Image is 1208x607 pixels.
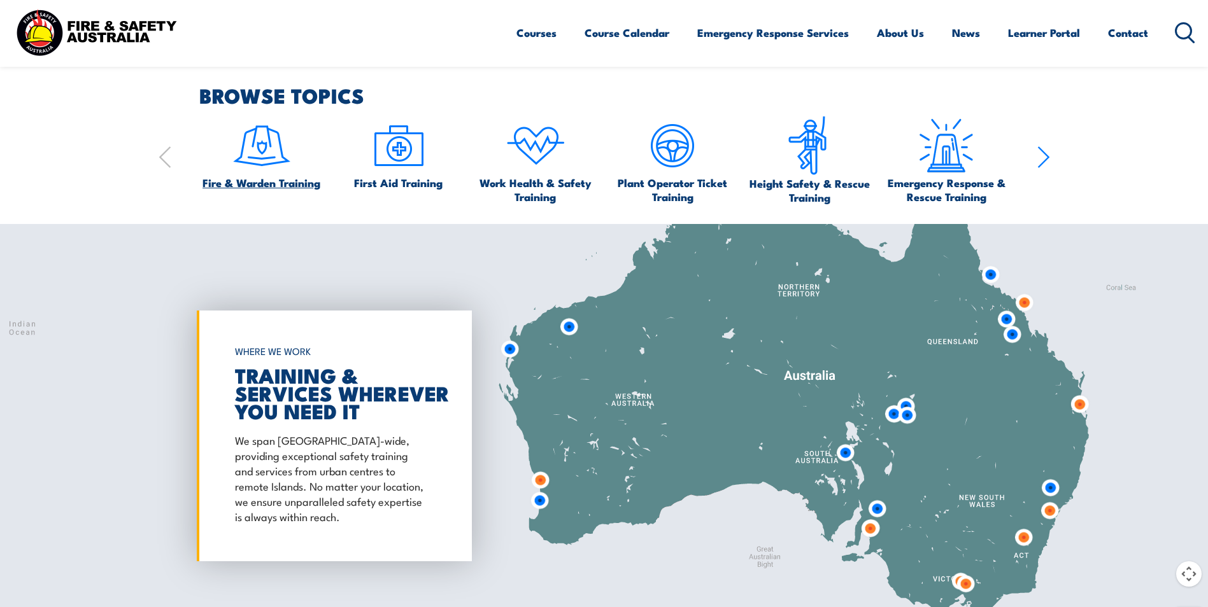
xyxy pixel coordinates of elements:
[884,176,1009,204] span: Emergency Response & Rescue Training
[610,116,735,204] a: Plant Operator Ticket Training
[235,340,427,363] h6: WHERE WE WORK
[232,116,292,176] img: icon-1
[916,116,976,176] img: Emergency Response Icon
[354,116,443,190] a: First Aid Training
[877,16,924,50] a: About Us
[747,176,872,204] span: Height Safety & Rescue Training
[473,176,598,204] span: Work Health & Safety Training
[1108,16,1148,50] a: Contact
[610,176,735,204] span: Plant Operator Ticket Training
[779,116,839,176] img: icon-6
[516,16,557,50] a: Courses
[884,116,1009,204] a: Emergency Response & Rescue Training
[747,116,872,204] a: Height Safety & Rescue Training
[369,116,429,176] img: icon-2
[473,116,598,204] a: Work Health & Safety Training
[199,86,1050,104] h2: BROWSE TOPICS
[203,176,320,190] span: Fire & Warden Training
[235,432,427,524] p: We span [GEOGRAPHIC_DATA]-wide, providing exceptional safety training and services from urban cen...
[585,16,669,50] a: Course Calendar
[506,116,565,176] img: icon-4
[235,366,427,419] h2: TRAINING & SERVICES WHEREVER YOU NEED IT
[1176,561,1202,587] button: Map camera controls
[643,116,702,176] img: icon-5
[1008,16,1080,50] a: Learner Portal
[952,16,980,50] a: News
[354,176,443,190] span: First Aid Training
[203,116,320,190] a: Fire & Warden Training
[697,16,849,50] a: Emergency Response Services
